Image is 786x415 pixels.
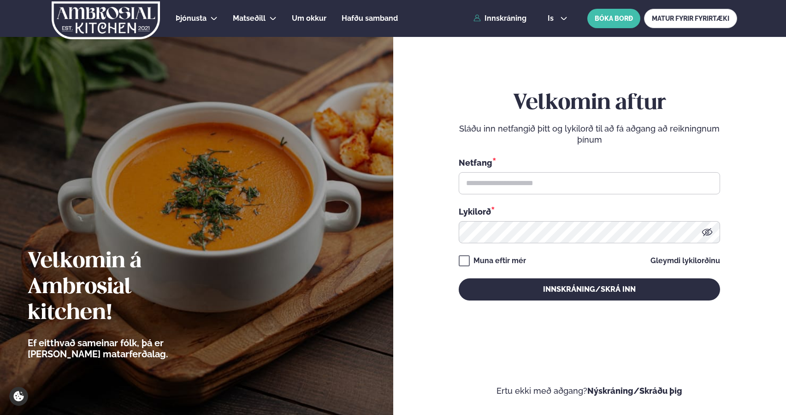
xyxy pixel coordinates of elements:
a: Cookie settings [9,387,28,406]
h2: Velkomin á Ambrosial kitchen! [28,249,219,326]
a: Nýskráning/Skráðu þig [587,386,682,396]
span: Þjónusta [176,14,207,23]
a: Gleymdi lykilorðinu [650,257,720,265]
a: MATUR FYRIR FYRIRTÆKI [644,9,737,28]
h2: Velkomin aftur [459,90,720,116]
a: Þjónusta [176,13,207,24]
p: Ertu ekki með aðgang? [421,385,759,397]
span: is [548,15,556,22]
span: Matseðill [233,14,266,23]
button: Innskráning/Skrá inn [459,278,720,301]
a: Innskráning [473,14,526,23]
div: Netfang [459,156,720,168]
p: Ef eitthvað sameinar fólk, þá er [PERSON_NAME] matarferðalag. [28,337,219,360]
img: logo [51,1,161,39]
a: Um okkur [292,13,326,24]
p: Sláðu inn netfangið þitt og lykilorð til að fá aðgang að reikningnum þínum [459,123,720,145]
button: is [540,15,575,22]
a: Matseðill [233,13,266,24]
button: BÓKA BORÐ [587,9,640,28]
span: Hafðu samband [342,14,398,23]
span: Um okkur [292,14,326,23]
div: Lykilorð [459,205,720,217]
a: Hafðu samband [342,13,398,24]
